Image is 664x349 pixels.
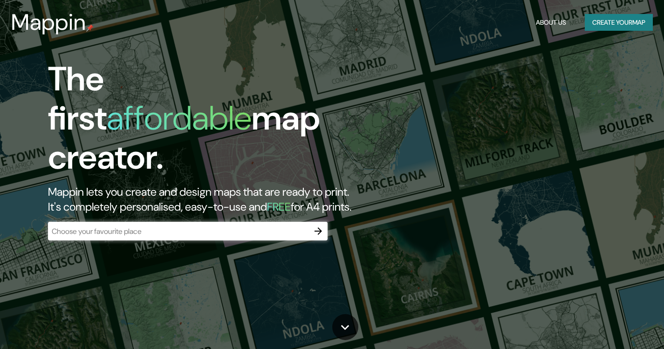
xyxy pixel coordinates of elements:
h3: Mappin [11,9,86,35]
h2: Mappin lets you create and design maps that are ready to print. It's completely personalised, eas... [48,185,380,214]
button: Create yourmap [585,14,653,31]
img: mappin-pin [86,24,94,32]
h1: The first map creator. [48,60,380,185]
h5: FREE [267,199,291,214]
input: Choose your favourite place [48,226,309,237]
h1: affordable [107,96,252,140]
button: About Us [532,14,570,31]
